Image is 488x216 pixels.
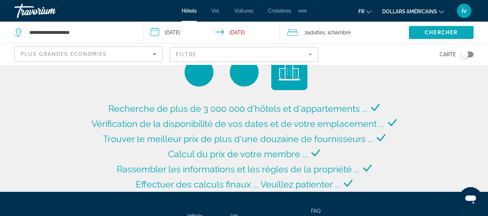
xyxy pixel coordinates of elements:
button: Check-in date: Nov 14, 2025 Check-out date: Nov 16, 2025 [143,22,280,43]
button: Travelers: 2 adults, 0 children [280,22,409,43]
button: Chercher [409,26,474,39]
font: dollars américains [382,9,437,14]
span: Plus grandes économies [21,51,107,57]
a: Croisières [268,8,291,14]
span: Adultes [307,30,325,35]
a: FAQ [311,208,320,214]
span: Chercher [425,30,458,35]
span: Chambre [329,30,351,35]
span: Rassembler les informations et les règles de la propriété ... [117,164,359,175]
span: Trouver le meilleur prix de plus d'une douzaine de fournisseurs ... [103,133,373,144]
span: , 1 [325,27,351,38]
iframe: Bouton de lancement de la fenêtre de messagerie [459,187,482,210]
span: Recherche de plus de 3 000 000 d'hôtels et d'appartements ... [108,103,367,114]
mat-select: Sort by [21,50,156,58]
button: Changer de devise [382,6,444,17]
a: Travorium [14,1,87,20]
button: Toggle map [456,51,474,58]
font: iv [462,7,467,14]
button: Filter [170,47,318,62]
button: Menu utilisateur [455,3,474,18]
span: Carte [440,49,456,59]
span: Effectuer des calculs finaux ... Veuillez patienter ... [136,179,340,190]
font: fr [358,9,364,14]
span: 2 [305,27,325,38]
a: Vol. [211,8,220,14]
a: Voitures [234,8,254,14]
span: Vérification de la disponibilité de vos dates et de votre emplacement ... [91,118,384,129]
button: Éléments de navigation supplémentaires [298,5,307,17]
span: Calcul du prix de votre membre ... [168,149,308,159]
button: Changer de langue [358,6,371,17]
a: Hôtels [182,8,197,14]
